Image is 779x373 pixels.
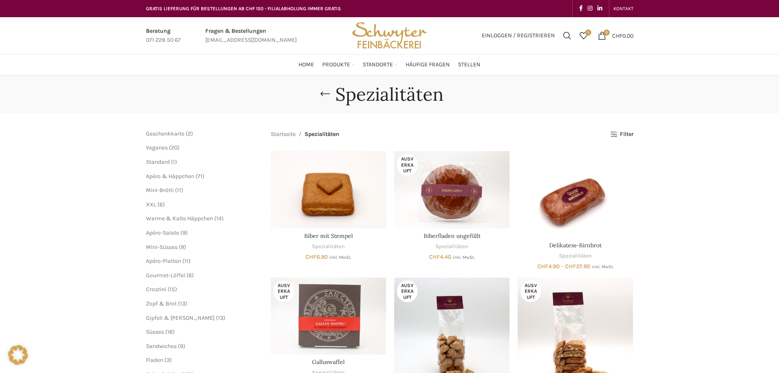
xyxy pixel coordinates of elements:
span: Spezialitäten [305,130,339,139]
span: Ausverkauft [521,280,541,302]
span: 3 [166,357,170,364]
a: Fladen [146,357,163,364]
span: Ausverkauft [397,154,418,176]
span: 20 [171,144,177,151]
a: 0 [575,27,592,44]
a: Süsses [146,328,164,335]
a: Warme & Kalte Häppchen [146,215,213,222]
a: Spezialitäten [559,252,592,260]
span: 6 [159,201,163,208]
a: Mini-Brötli [146,187,174,194]
a: Galluswaffel [271,278,386,355]
a: Apéro-Platten [146,258,181,264]
a: Veganes [146,144,168,151]
a: Site logo [349,32,429,38]
span: KONTAKT [613,6,633,11]
a: Biberfladen ungefüllt [394,151,510,228]
a: Suchen [559,27,575,44]
span: 13 [180,300,185,307]
span: 14 [216,215,222,222]
span: Ausverkauft [274,280,294,302]
span: Ausverkauft [397,280,418,302]
h1: Spezialitäten [335,84,444,105]
span: 2 [188,130,191,137]
a: Spezialitäten [312,243,345,251]
span: 11 [184,258,189,264]
a: Standard [146,158,170,165]
small: inkl. MwSt. [592,264,614,269]
a: Linkedin social link [595,3,605,14]
bdi: 4.40 [429,253,451,260]
span: Home [299,61,314,69]
span: CHF [612,32,622,39]
div: Meine Wunschliste [575,27,592,44]
a: Geschenkkarte [146,130,184,137]
span: 6 [189,272,192,279]
a: KONTAKT [613,0,633,17]
span: CHF [429,253,440,260]
span: 0 [604,29,610,36]
div: Secondary navigation [609,0,638,17]
bdi: 0.00 [612,32,633,39]
span: GRATIS LIEFERUNG FÜR BESTELLUNGEN AB CHF 150 - FILIALABHOLUNG IMMER GRATIS [146,6,341,11]
span: – [561,263,564,270]
a: Crostini [146,286,166,293]
span: Gourmet-Löffel [146,272,185,279]
a: Einloggen / Registrieren [478,27,559,44]
a: Go back [315,86,335,102]
span: Apéro & Häppchen [146,173,194,180]
bdi: 6.90 [305,253,328,260]
a: 0 CHF0.00 [594,27,638,44]
span: Häufige Fragen [406,61,450,69]
a: Apéro-Salate [146,229,179,236]
span: 13 [218,314,223,321]
div: Main navigation [142,57,638,73]
span: 9 [182,229,186,236]
a: Delikatess-Birnbrot [518,151,633,237]
span: 9 [181,244,184,251]
a: Stellen [458,57,480,73]
a: Produkte [322,57,355,73]
a: Instagram social link [585,3,595,14]
a: Infobox link [146,27,181,45]
a: Biber mit Stempel [271,151,386,228]
a: XXL [146,201,156,208]
span: 11 [177,187,181,194]
a: Sandwiches [146,343,177,350]
span: 9 [180,343,183,350]
span: CHF [565,263,576,270]
span: Produkte [322,61,350,69]
small: inkl. MwSt. [329,255,351,260]
a: Häufige Fragen [406,57,450,73]
small: inkl. MwSt. [453,255,475,260]
a: Startseite [271,130,296,139]
a: Home [299,57,314,73]
a: Biber mit Stempel [304,232,353,240]
span: CHF [537,263,548,270]
a: Facebook social link [577,3,585,14]
a: Delikatess-Birnbrot [549,242,602,249]
a: Standorte [363,57,397,73]
a: Mini-Süsses [146,244,177,251]
a: Gipfeli & [PERSON_NAME] [146,314,215,321]
img: Bäckerei Schwyter [349,17,429,54]
a: Infobox link [205,27,297,45]
nav: Breadcrumb [271,130,339,139]
bdi: 4.90 [537,263,560,270]
bdi: 27.90 [565,263,590,270]
span: 1 [173,158,175,165]
a: Spezialitäten [436,243,468,251]
span: 16 [167,328,173,335]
